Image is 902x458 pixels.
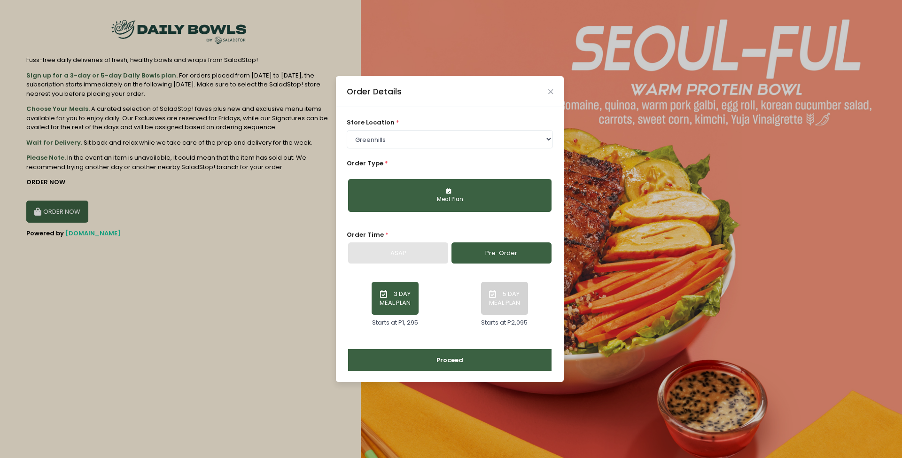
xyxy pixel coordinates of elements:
[347,159,383,168] span: Order Type
[347,230,384,239] span: Order Time
[451,242,552,264] a: Pre-Order
[372,282,419,315] button: 3 DAY MEAL PLAN
[372,318,418,327] div: Starts at P1, 295
[348,179,552,212] button: Meal Plan
[481,282,528,315] button: 5 DAY MEAL PLAN
[548,89,553,94] button: Close
[347,85,402,98] div: Order Details
[481,318,528,327] div: Starts at P2,095
[347,118,395,127] span: store location
[355,195,545,204] div: Meal Plan
[348,349,552,372] button: Proceed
